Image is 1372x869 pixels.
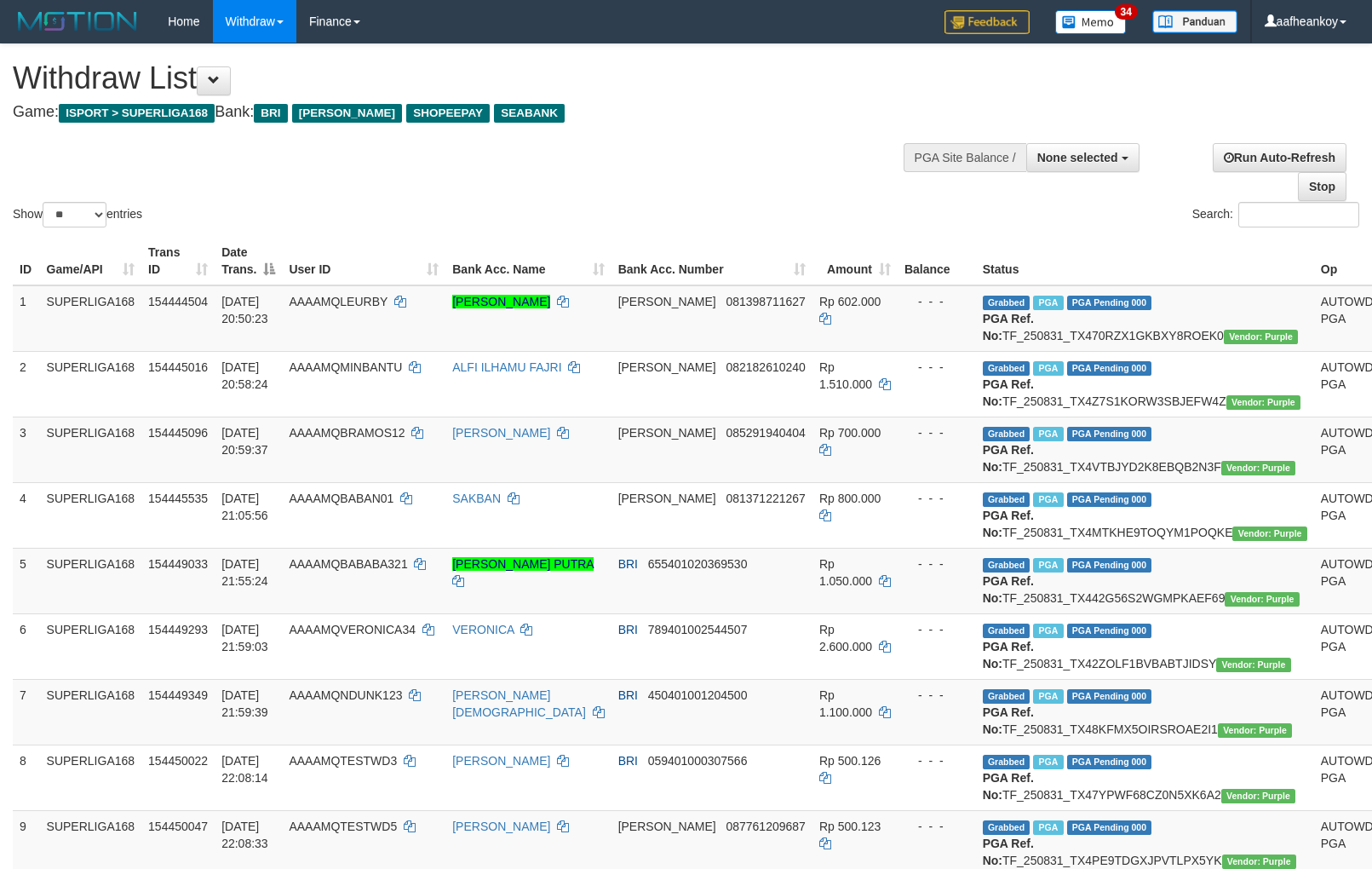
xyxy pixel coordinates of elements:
div: - - - [904,752,969,769]
span: AAAAMQMINBANTU [289,360,402,374]
span: PGA Pending [1067,427,1152,441]
span: Marked by aafmaleo [1033,820,1063,835]
a: [PERSON_NAME] [452,754,550,768]
span: [DATE] 20:50:23 [221,295,268,325]
span: 154445535 [148,492,208,505]
span: 154449033 [148,557,208,571]
th: Trans ID: activate to sort column ascending [141,237,215,285]
span: AAAAMQBABAN01 [289,492,393,505]
span: Rp 1.100.000 [819,688,872,719]
td: 8 [13,745,40,810]
a: [PERSON_NAME] [452,820,550,833]
span: Rp 700.000 [819,426,881,440]
div: - - - [904,687,969,704]
span: Vendor URL: https://trx4.1velocity.biz [1216,658,1290,672]
span: Copy 081371221267 to clipboard [726,492,805,505]
span: [DATE] 20:58:24 [221,360,268,391]
td: TF_250831_TX4VTBJYD2K8EBQB2N3F [976,417,1314,482]
select: Showentries [43,202,106,227]
span: [PERSON_NAME] [292,104,402,123]
span: [DATE] 21:59:39 [221,688,268,719]
span: Copy 082182610240 to clipboard [726,360,805,374]
div: PGA Site Balance / [904,143,1026,172]
div: - - - [904,818,969,835]
td: TF_250831_TX4Z7S1KORW3SBJEFW4Z [976,351,1314,417]
span: Rp 500.123 [819,820,881,833]
span: 154445096 [148,426,208,440]
img: panduan.png [1152,10,1237,33]
th: Bank Acc. Number: activate to sort column ascending [611,237,812,285]
label: Search: [1192,202,1359,227]
b: PGA Ref. No: [983,377,1034,408]
th: Amount: activate to sort column ascending [812,237,898,285]
span: Vendor URL: https://trx4.1velocity.biz [1221,789,1295,803]
img: Feedback.jpg [944,10,1030,34]
td: 1 [13,285,40,352]
span: BRI [618,754,638,768]
td: 7 [13,679,40,745]
span: [PERSON_NAME] [618,295,716,308]
span: Grabbed [983,624,1030,638]
span: [DATE] 21:05:56 [221,492,268,522]
div: - - - [904,359,969,376]
span: AAAAMQTESTWD3 [289,754,397,768]
span: 154445016 [148,360,208,374]
span: AAAAMQBABABA321 [289,557,407,571]
span: [DATE] 22:08:33 [221,820,268,850]
span: Marked by aafounsreynich [1033,296,1063,310]
span: BRI [618,557,638,571]
span: Rp 1.050.000 [819,557,872,588]
a: SAKBAN [452,492,501,505]
span: Copy 059401000307566 to clipboard [648,754,748,768]
input: Search: [1238,202,1359,227]
td: SUPERLIGA168 [40,745,142,810]
a: [PERSON_NAME][DEMOGRAPHIC_DATA] [452,688,586,719]
b: PGA Ref. No: [983,312,1034,342]
b: PGA Ref. No: [983,837,1034,867]
span: Marked by aafheankoy [1033,427,1063,441]
th: Status [976,237,1314,285]
span: AAAAMQTESTWD5 [289,820,397,833]
th: ID [13,237,40,285]
h4: Game: Bank: [13,104,898,121]
span: 154449293 [148,623,208,636]
span: Vendor URL: https://trx4.1velocity.biz [1218,723,1292,738]
div: - - - [904,555,969,573]
img: MOTION_logo.png [13,9,142,34]
td: 4 [13,482,40,548]
td: 6 [13,613,40,679]
th: Date Trans.: activate to sort column descending [215,237,282,285]
span: PGA Pending [1067,492,1152,507]
span: PGA Pending [1067,689,1152,704]
td: SUPERLIGA168 [40,482,142,548]
div: - - - [904,424,969,441]
span: [PERSON_NAME] [618,820,716,833]
span: Grabbed [983,296,1030,310]
img: Button%20Memo.svg [1055,10,1127,34]
span: Rp 500.126 [819,754,881,768]
a: [PERSON_NAME] [452,295,550,308]
b: PGA Ref. No: [983,509,1034,539]
td: TF_250831_TX48KFMX5OIRSROAE2I1 [976,679,1314,745]
span: BRI [618,623,638,636]
th: Balance [898,237,976,285]
span: AAAAMQVERONICA34 [289,623,416,636]
span: [PERSON_NAME] [618,426,716,440]
span: Copy 450401001204500 to clipboard [648,688,748,702]
span: Vendor URL: https://trx4.1velocity.biz [1225,592,1299,607]
span: None selected [1037,151,1118,164]
span: Grabbed [983,427,1030,441]
span: PGA Pending [1067,361,1152,376]
td: TF_250831_TX442G56S2WGMPKAEF69 [976,548,1314,613]
span: Marked by aafheankoy [1033,492,1063,507]
span: Marked by aafheankoy [1033,361,1063,376]
span: Rp 602.000 [819,295,881,308]
span: Vendor URL: https://trx4.1velocity.biz [1232,527,1306,541]
b: PGA Ref. No: [983,705,1034,736]
td: SUPERLIGA168 [40,351,142,417]
span: 154450022 [148,754,208,768]
span: [PERSON_NAME] [618,360,716,374]
span: PGA Pending [1067,296,1152,310]
a: ALFI ILHAMU FAJRI [452,360,561,374]
span: 154450047 [148,820,208,833]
